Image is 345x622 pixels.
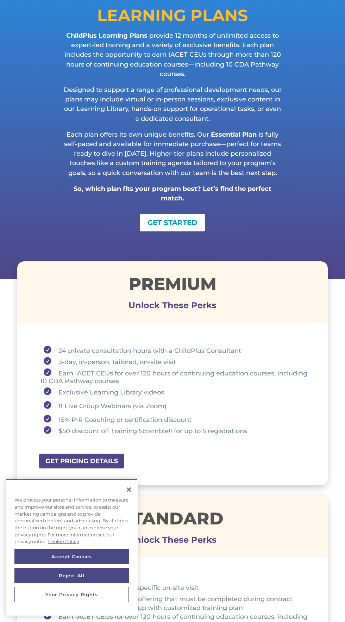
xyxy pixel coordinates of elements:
[40,368,310,385] li: Earn IACET CEUs for over 120 hours of continuing education courses, including 10 CDA Pathway courses
[140,214,205,231] a: GET STARTED
[40,412,310,426] li: 15% PIR Coaching or certification discount
[74,185,271,202] strong: So, which plan fits your program best? Let’s find the perfect match.
[17,510,328,530] h1: STANDARD
[211,131,257,138] strong: Essential Plan
[6,479,138,616] div: Cookie banner
[38,453,125,469] a: GET PRICING DETAILS
[40,399,310,412] li: 8 Live Group Webinars (via Zoom)
[40,426,310,435] li: $50 discount off Training Scramble!! for up to 5 registrations
[14,587,129,602] button: Your Privacy Rights
[14,568,129,583] button: Reject All
[6,493,138,549] div: We process your personal information to measure and improve our sites and service, to assist our ...
[66,32,148,39] strong: ChildPlus Learning Plans
[40,603,310,612] li: Annual ChildPlus Check-up with customized training plan
[40,346,310,355] li: 24 private consultation hours with a ChildPlus Consultant
[63,85,282,130] p: Designed to support a range of professional development needs, our plans may include virtual or i...
[40,385,310,399] li: Exclusive Learning Library videos
[34,7,310,27] h1: LEARNING PLANS
[17,305,328,309] h3: Unlock These Perks
[63,31,282,85] p: provide 12 months of unlimited access to expert-led training and a variety of exclusive benefits....
[6,479,138,616] div: Privacy
[40,355,310,368] li: 3-day, in-person, tailored, on-site visit
[17,275,328,296] h1: Premium
[14,549,129,564] button: Accept Cookies
[121,482,137,497] button: Close
[63,130,282,184] p: Each plan offers its own unique benefits. Our is fully self-paced and available for immediate pur...
[40,580,310,594] li: 2-day, in-person agency-specific on-site visit
[17,540,328,543] h3: Unlock These Perks
[48,539,79,544] a: More information about your privacy, opens in a new tab
[40,594,310,603] li: One current certification offering that must be completed during contract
